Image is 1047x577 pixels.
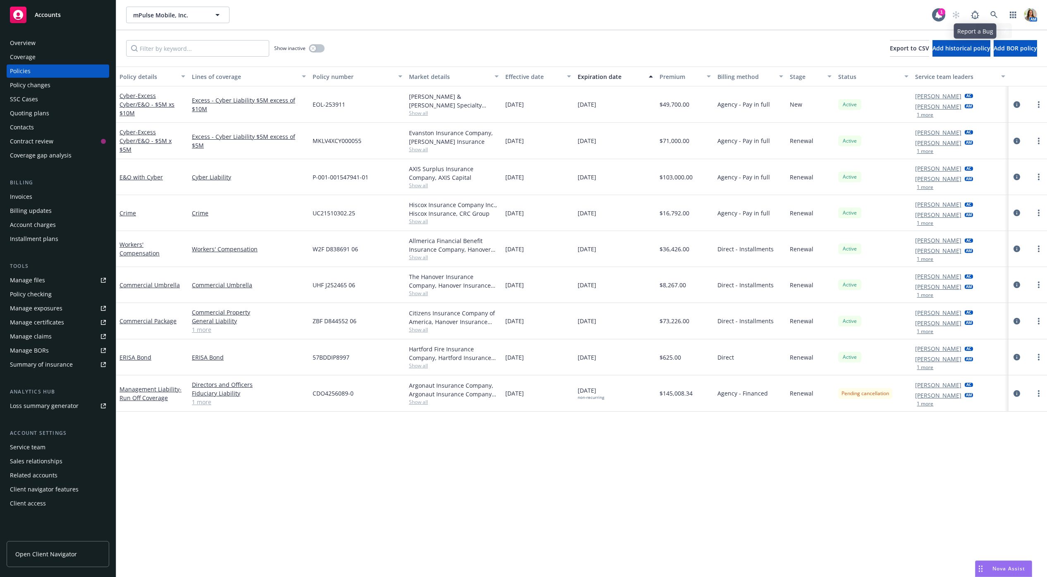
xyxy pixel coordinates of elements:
button: Nova Assist [975,560,1032,577]
span: Renewal [790,209,813,217]
span: [DATE] [505,245,524,253]
span: [DATE] [505,389,524,398]
div: Billing updates [10,204,52,217]
button: Add historical policy [932,40,990,57]
a: [PERSON_NAME] [915,355,961,363]
a: circleInformation [1012,316,1022,326]
button: Export to CSV [890,40,929,57]
button: 1 more [917,221,933,226]
a: Manage BORs [7,344,109,357]
div: Policies [10,64,31,78]
div: Service team leaders [915,72,996,81]
div: Evanston Insurance Company, [PERSON_NAME] Insurance [409,129,499,146]
span: Show inactive [274,45,306,52]
a: Workers' Compensation [120,241,160,257]
a: [PERSON_NAME] [915,344,961,353]
span: $103,000.00 [660,173,693,181]
button: 1 more [917,112,933,117]
span: MKLV4XCY000055 [313,136,361,145]
a: Account charges [7,218,109,231]
span: W2F D838691 06 [313,245,358,253]
div: Expiration date [578,72,644,81]
input: Filter by keyword... [126,40,269,57]
button: Service team leaders [912,67,1008,86]
span: New [790,100,802,109]
span: [DATE] [578,173,596,181]
span: [DATE] [578,353,596,362]
span: [DATE] [578,281,596,289]
a: Commercial Property [192,308,306,317]
div: Policy checking [10,288,52,301]
div: Related accounts [10,469,57,482]
div: AXIS Surplus Insurance Company, AXIS Capital [409,165,499,182]
div: Manage exposures [10,302,62,315]
button: 1 more [917,257,933,262]
a: Search [986,7,1002,23]
a: circleInformation [1012,100,1022,110]
span: Add BOR policy [994,44,1037,52]
span: [DATE] [505,136,524,145]
div: Account settings [7,429,109,437]
a: [PERSON_NAME] [915,174,961,183]
a: E&O with Cyber [120,173,163,181]
span: [DATE] [578,209,596,217]
div: Billing [7,179,109,187]
span: [DATE] [505,317,524,325]
a: more [1034,389,1044,398]
span: Active [841,101,858,108]
span: [DATE] [578,317,596,325]
span: Show all [409,398,499,405]
span: Agency - Financed [717,389,768,398]
span: Pending cancellation [841,390,889,397]
button: Market details [406,67,502,86]
div: Lines of coverage [192,72,297,81]
span: $73,226.00 [660,317,689,325]
div: Coverage [10,50,36,64]
div: Tools [7,262,109,270]
span: Show all [409,146,499,153]
a: Workers' Compensation [192,245,306,253]
a: Accounts [7,3,109,26]
span: Show all [409,254,499,261]
div: SSC Cases [10,93,38,106]
a: Crime [120,209,136,217]
div: Manage certificates [10,316,64,329]
button: 1 more [917,329,933,334]
div: Premium [660,72,702,81]
div: Quoting plans [10,107,49,120]
a: Commercial Umbrella [192,281,306,289]
span: UHF J252465 06 [313,281,355,289]
div: Status [838,72,900,81]
a: Client navigator features [7,483,109,496]
button: 1 more [917,185,933,190]
span: 57BDDIP8997 [313,353,349,362]
div: Billing method [717,72,774,81]
span: Accounts [35,12,61,18]
span: [DATE] [505,100,524,109]
span: $8,267.00 [660,281,686,289]
span: - Run Off Coverage [120,385,182,402]
div: Loss summary generator [10,399,79,412]
span: Active [841,281,858,288]
div: [PERSON_NAME] & [PERSON_NAME] Specialty Insurance Company, [PERSON_NAME] & [PERSON_NAME] ([GEOGRA... [409,92,499,110]
span: Show all [409,326,499,333]
button: Policy number [309,67,406,86]
span: - Excess Cyber/E&O - $5M x $5M [120,128,172,153]
span: Active [841,317,858,325]
button: Stage [786,67,835,86]
a: [PERSON_NAME] [915,319,961,327]
div: Client access [10,497,46,510]
button: 1 more [917,293,933,298]
a: Service team [7,441,109,454]
a: [PERSON_NAME] [915,308,961,317]
a: [PERSON_NAME] [915,272,961,281]
div: Manage BORs [10,344,49,357]
div: Sales relationships [10,455,62,468]
div: Overview [10,36,36,50]
button: 1 more [917,149,933,154]
a: Installment plans [7,232,109,246]
span: UC21510302.25 [313,209,355,217]
a: Manage files [7,274,109,287]
div: Invoices [10,190,32,203]
span: Renewal [790,136,813,145]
